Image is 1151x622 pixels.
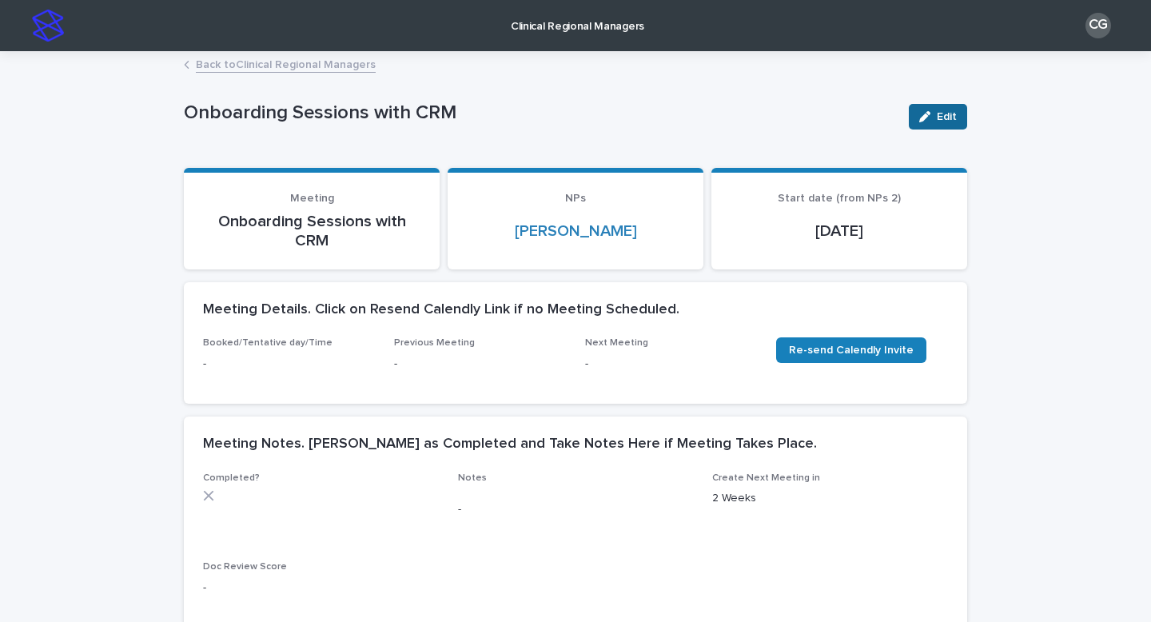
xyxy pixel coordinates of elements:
[458,473,487,483] span: Notes
[184,102,896,125] p: Onboarding Sessions with CRM
[1085,13,1111,38] div: CG
[203,356,375,373] p: -
[776,337,926,363] a: Re-send Calendly Invite
[585,338,648,348] span: Next Meeting
[515,221,637,241] a: [PERSON_NAME]
[394,338,475,348] span: Previous Meeting
[778,193,901,204] span: Start date (from NPs 2)
[789,345,914,356] span: Re-send Calendly Invite
[458,501,694,518] p: -
[203,338,333,348] span: Booked/Tentative day/Time
[712,490,948,507] p: 2 Weeks
[203,562,287,572] span: Doc Review Score
[585,356,757,373] p: -
[731,221,948,241] p: [DATE]
[203,436,817,453] h2: Meeting Notes. [PERSON_NAME] as Completed and Take Notes Here if Meeting Takes Place.
[909,104,967,130] button: Edit
[937,111,957,122] span: Edit
[203,473,260,483] span: Completed?
[712,473,820,483] span: Create Next Meeting in
[32,10,64,42] img: stacker-logo-s-only.png
[203,212,420,250] p: Onboarding Sessions with CRM
[196,54,376,73] a: Back toClinical Regional Managers
[290,193,334,204] span: Meeting
[203,580,439,596] p: -
[394,356,566,373] p: -
[203,301,679,319] h2: Meeting Details. Click on Resend Calendly Link if no Meeting Scheduled.
[565,193,586,204] span: NPs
